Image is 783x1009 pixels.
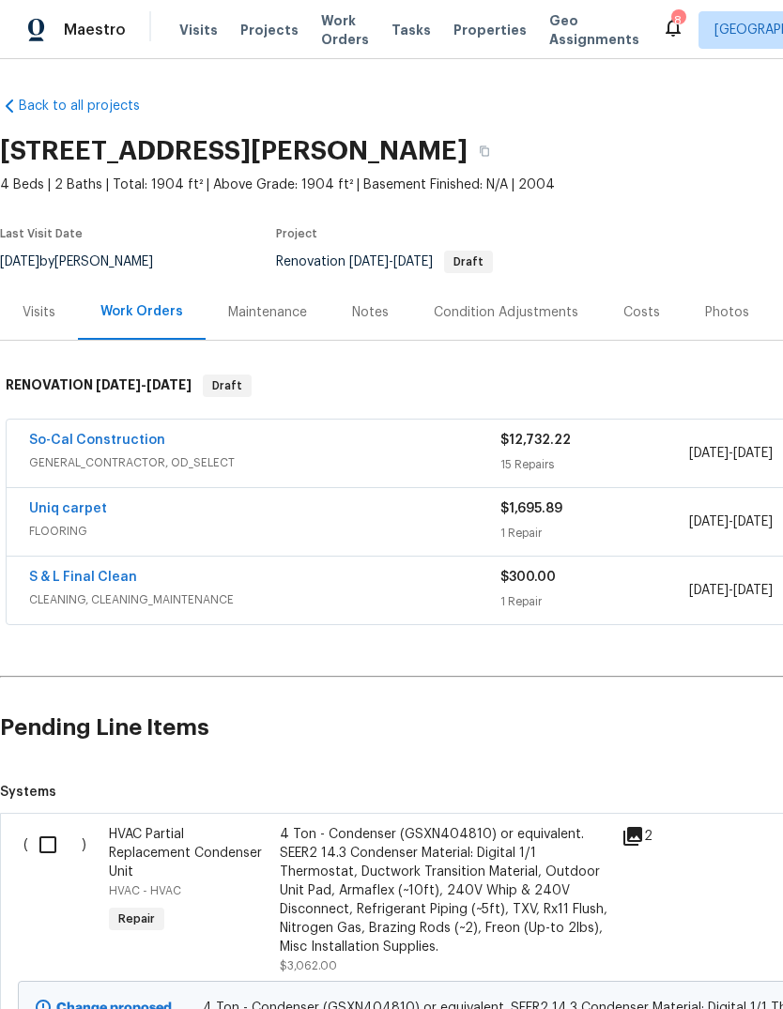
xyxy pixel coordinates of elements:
span: [DATE] [733,584,773,597]
div: 15 Repairs [500,455,689,474]
span: - [689,444,773,463]
span: Work Orders [321,11,369,49]
span: FLOORING [29,522,500,541]
span: Projects [240,21,299,39]
span: Renovation [276,255,493,268]
a: S & L Final Clean [29,571,137,584]
span: [DATE] [733,447,773,460]
span: [DATE] [349,255,389,268]
span: $1,695.89 [500,502,562,515]
a: Uniq carpet [29,502,107,515]
span: [DATE] [146,378,192,391]
span: [DATE] [689,447,729,460]
span: Draft [205,376,250,395]
span: [DATE] [96,378,141,391]
a: So-Cal Construction [29,434,165,447]
span: $3,062.00 [280,960,337,971]
span: [DATE] [689,515,729,528]
span: - [96,378,192,391]
span: Geo Assignments [549,11,639,49]
div: 4 Ton - Condenser (GSXN404810) or equivalent. SEER2 14.3 Condenser Material: Digital 1/1 Thermost... [280,825,610,956]
span: HVAC Partial Replacement Condenser Unit [109,828,262,879]
span: Maestro [64,21,126,39]
div: 8 [671,11,684,30]
h6: RENOVATION [6,375,192,397]
span: - [689,581,773,600]
div: 2 [622,825,696,848]
button: Copy Address [468,134,501,168]
span: - [349,255,433,268]
div: Maintenance [228,303,307,322]
span: Visits [179,21,218,39]
div: 1 Repair [500,592,689,611]
div: 1 Repair [500,524,689,543]
span: GENERAL_CONTRACTOR, OD_SELECT [29,453,500,472]
div: Photos [705,303,749,322]
span: $12,732.22 [500,434,571,447]
span: CLEANING, CLEANING_MAINTENANCE [29,590,500,609]
span: [DATE] [733,515,773,528]
div: Visits [23,303,55,322]
span: - [689,512,773,531]
span: Project [276,228,317,239]
div: ( ) [18,819,103,981]
span: HVAC - HVAC [109,885,181,896]
span: [DATE] [393,255,433,268]
div: Condition Adjustments [434,303,578,322]
span: Repair [111,910,162,928]
span: [DATE] [689,584,729,597]
div: Costs [623,303,660,322]
div: Notes [352,303,389,322]
span: $300.00 [500,571,556,584]
span: Tasks [391,23,431,37]
span: Properties [453,21,527,39]
div: Work Orders [100,302,183,321]
span: Draft [446,256,491,268]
